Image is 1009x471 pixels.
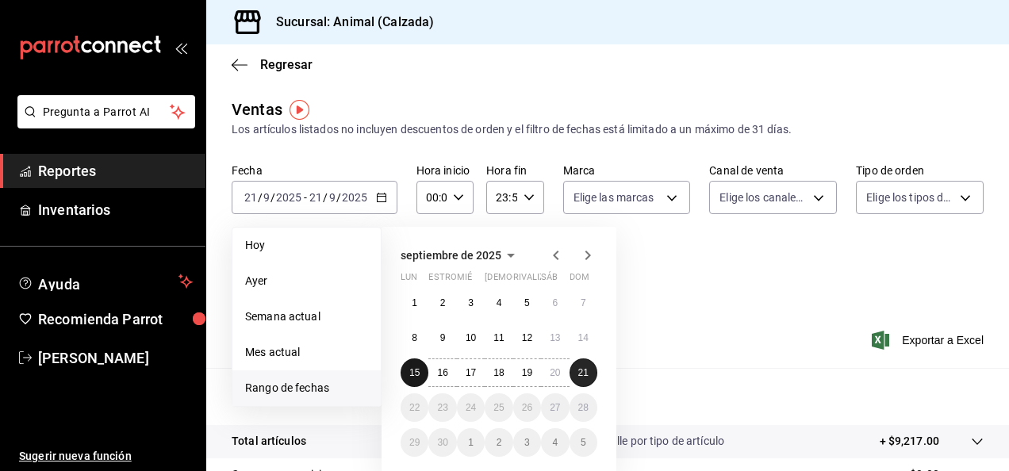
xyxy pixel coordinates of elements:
abbr: 9 de septiembre de 2025 [440,332,446,343]
abbr: 18 de septiembre de 2025 [493,367,504,378]
button: 2 de septiembre de 2025 [428,289,456,317]
abbr: 6 de septiembre de 2025 [552,297,558,308]
span: Semana actual [245,308,368,325]
button: 13 de septiembre de 2025 [541,324,569,352]
abbr: 22 de septiembre de 2025 [409,402,420,413]
button: 14 de septiembre de 2025 [570,324,597,352]
abbr: martes [428,272,478,289]
button: 27 de septiembre de 2025 [541,393,569,422]
input: -- [263,191,270,204]
abbr: jueves [485,272,578,289]
button: 19 de septiembre de 2025 [513,358,541,387]
abbr: 30 de septiembre de 2025 [437,437,447,448]
abbr: 3 de septiembre de 2025 [468,297,474,308]
button: Pregunta a Parrot AI [17,95,195,128]
img: Marcador de información sobre herramientas [290,100,309,120]
abbr: domingo [570,272,589,289]
abbr: 29 de septiembre de 2025 [409,437,420,448]
span: Regresar [260,57,313,72]
button: 28 de septiembre de 2025 [570,393,597,422]
button: 3 de octubre de 2025 [513,428,541,457]
span: / [336,191,341,204]
abbr: 10 de septiembre de 2025 [466,332,476,343]
label: Hora fin [486,165,543,176]
button: 15 de septiembre de 2025 [401,358,428,387]
abbr: 3 de octubre de 2025 [524,437,530,448]
button: 23 de septiembre de 2025 [428,393,456,422]
button: 6 de septiembre de 2025 [541,289,569,317]
button: 5 de octubre de 2025 [570,428,597,457]
abbr: 2 de octubre de 2025 [497,437,502,448]
span: septiembre de 2025 [401,249,501,262]
abbr: 20 de septiembre de 2025 [550,367,560,378]
button: 1 de octubre de 2025 [457,428,485,457]
button: open_drawer_menu [175,41,187,54]
span: Ayuda [38,272,172,291]
abbr: 1 de octubre de 2025 [468,437,474,448]
label: Fecha [232,165,397,176]
abbr: 21 de septiembre de 2025 [578,367,589,378]
font: Exportar a Excel [902,334,984,347]
button: 2 de octubre de 2025 [485,428,512,457]
button: Regresar [232,57,313,72]
button: 29 de septiembre de 2025 [401,428,428,457]
span: / [323,191,328,204]
h3: Sucursal: Animal (Calzada) [263,13,434,32]
div: Ventas [232,98,282,121]
abbr: 25 de septiembre de 2025 [493,402,504,413]
input: -- [309,191,323,204]
abbr: 12 de septiembre de 2025 [522,332,532,343]
button: 12 de septiembre de 2025 [513,324,541,352]
abbr: 17 de septiembre de 2025 [466,367,476,378]
span: Pregunta a Parrot AI [43,104,171,121]
span: Elige los tipos de orden [866,190,954,205]
font: Sugerir nueva función [19,450,132,462]
abbr: 16 de septiembre de 2025 [437,367,447,378]
abbr: 1 de septiembre de 2025 [412,297,417,308]
button: 5 de septiembre de 2025 [513,289,541,317]
input: ---- [341,191,368,204]
abbr: 27 de septiembre de 2025 [550,402,560,413]
button: Exportar a Excel [875,331,984,350]
button: 22 de septiembre de 2025 [401,393,428,422]
span: Rango de fechas [245,380,368,396]
div: Los artículos listados no incluyen descuentos de orden y el filtro de fechas está limitado a un m... [232,121,984,138]
abbr: 13 de septiembre de 2025 [550,332,560,343]
font: [PERSON_NAME] [38,350,149,366]
abbr: 8 de septiembre de 2025 [412,332,417,343]
abbr: 19 de septiembre de 2025 [522,367,532,378]
abbr: 4 de septiembre de 2025 [497,297,502,308]
button: 8 de septiembre de 2025 [401,324,428,352]
abbr: 15 de septiembre de 2025 [409,367,420,378]
button: 4 de octubre de 2025 [541,428,569,457]
button: 7 de septiembre de 2025 [570,289,597,317]
p: Total artículos [232,433,306,450]
abbr: 5 de octubre de 2025 [581,437,586,448]
input: -- [328,191,336,204]
abbr: 11 de septiembre de 2025 [493,332,504,343]
abbr: 24 de septiembre de 2025 [466,402,476,413]
button: 16 de septiembre de 2025 [428,358,456,387]
label: Hora inicio [416,165,474,176]
button: 1 de septiembre de 2025 [401,289,428,317]
abbr: 26 de septiembre de 2025 [522,402,532,413]
button: 10 de septiembre de 2025 [457,324,485,352]
button: septiembre de 2025 [401,246,520,265]
button: 9 de septiembre de 2025 [428,324,456,352]
abbr: 7 de septiembre de 2025 [581,297,586,308]
button: 4 de septiembre de 2025 [485,289,512,317]
button: 25 de septiembre de 2025 [485,393,512,422]
span: / [258,191,263,204]
p: + $9,217.00 [880,433,939,450]
abbr: miércoles [457,272,472,289]
button: 20 de septiembre de 2025 [541,358,569,387]
a: Pregunta a Parrot AI [11,115,195,132]
abbr: 5 de septiembre de 2025 [524,297,530,308]
font: Recomienda Parrot [38,311,163,327]
abbr: 28 de septiembre de 2025 [578,402,589,413]
button: 18 de septiembre de 2025 [485,358,512,387]
label: Canal de venta [709,165,837,176]
label: Marca [563,165,691,176]
span: Hoy [245,237,368,254]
